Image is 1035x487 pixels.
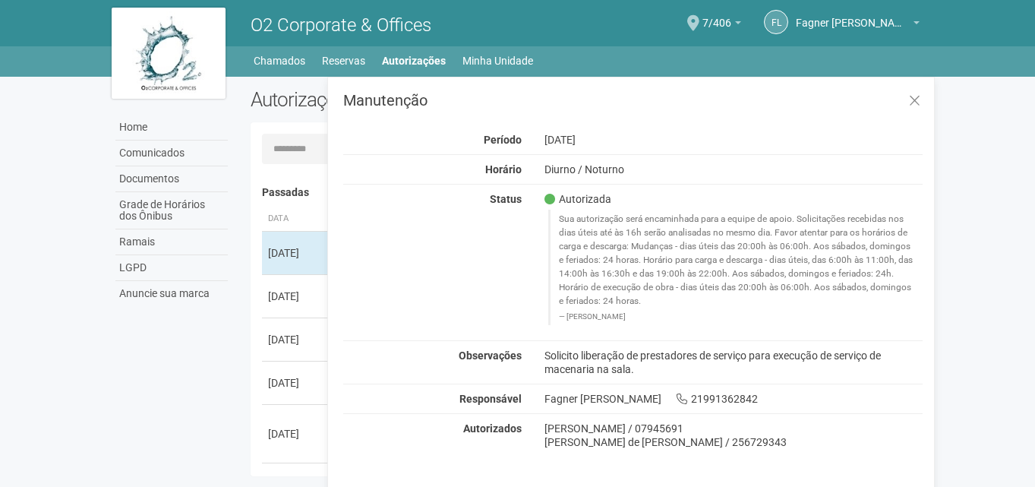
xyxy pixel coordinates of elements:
div: [DATE] [268,289,324,304]
a: Ramais [115,229,228,255]
strong: Período [484,134,522,146]
div: Solicito liberação de prestadores de serviço para execução de serviço de macenaria na sala. [533,349,935,376]
div: [DATE] [268,426,324,441]
div: Diurno / Noturno [533,163,935,176]
strong: Status [490,193,522,205]
a: Chamados [254,50,305,71]
div: [DATE] [268,375,324,391]
a: LGPD [115,255,228,281]
a: FL [764,10,788,34]
span: Fagner Luz [796,2,910,29]
div: [DATE] [268,332,324,347]
a: Comunicados [115,141,228,166]
div: [DATE] [533,133,935,147]
strong: Observações [459,349,522,362]
a: Home [115,115,228,141]
div: Fagner [PERSON_NAME] 21991362842 [533,392,935,406]
span: 7/406 [702,2,731,29]
a: Grade de Horários dos Ônibus [115,192,228,229]
th: Data [262,207,330,232]
a: Autorizações [382,50,446,71]
a: 7/406 [702,19,741,31]
a: Fagner [PERSON_NAME] [796,19,920,31]
blockquote: Sua autorização será encaminhada para a equipe de apoio. Solicitações recebidas nos dias úteis at... [548,210,923,324]
span: O2 Corporate & Offices [251,14,431,36]
a: Minha Unidade [462,50,533,71]
div: [PERSON_NAME] de [PERSON_NAME] / 256729343 [544,435,923,449]
h4: Passadas [262,187,913,198]
strong: Responsável [459,393,522,405]
div: [DATE] [268,245,324,261]
div: [PERSON_NAME] / 07945691 [544,422,923,435]
h2: Autorizações [251,88,576,111]
a: Anuncie sua marca [115,281,228,306]
strong: Horário [485,163,522,176]
strong: Autorizados [463,422,522,435]
a: Reservas [322,50,365,71]
span: Autorizada [544,192,611,206]
h3: Manutenção [343,93,923,108]
a: Documentos [115,166,228,192]
img: logo.jpg [112,8,226,99]
footer: [PERSON_NAME] [559,311,915,322]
